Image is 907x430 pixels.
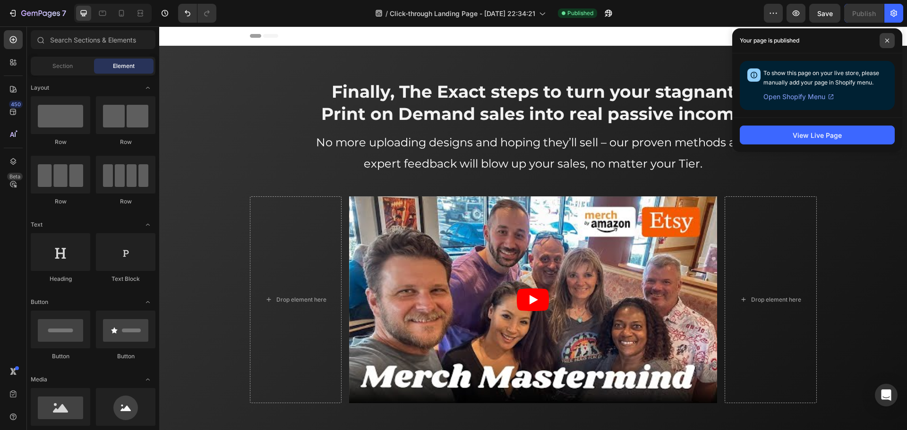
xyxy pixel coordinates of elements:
[117,270,167,277] div: Drop element here
[31,220,43,229] span: Text
[592,270,642,277] div: Drop element here
[567,9,593,17] span: Published
[793,130,842,140] div: View Live Page
[162,55,586,98] span: Finally, The Exact steps to turn your stagnant Print on Demand sales into real passive income
[740,36,799,45] p: Your page is published
[31,298,48,306] span: Button
[31,84,49,92] span: Layout
[140,80,155,95] span: Toggle open
[157,109,591,144] span: No more uploading designs and hoping they’ll sell – our proven methods and expert feedback will b...
[809,4,840,23] button: Save
[96,275,155,283] div: Text Block
[385,8,388,18] span: /
[159,26,907,430] iframe: Design area
[852,8,876,18] div: Publish
[817,9,833,17] span: Save
[178,4,216,23] div: Undo/Redo
[7,173,23,180] div: Beta
[31,375,47,384] span: Media
[763,91,825,102] span: Open Shopify Menu
[31,138,90,146] div: Row
[62,8,66,19] p: 7
[9,101,23,108] div: 450
[31,197,90,206] div: Row
[875,384,898,406] div: Open Intercom Messenger
[96,197,155,206] div: Row
[763,69,879,86] span: To show this page on your live store, please manually add your page in Shopify menu.
[52,62,73,70] span: Section
[31,352,90,361] div: Button
[140,295,155,310] span: Toggle open
[96,352,155,361] div: Button
[844,4,884,23] button: Publish
[4,4,70,23] button: 7
[740,126,895,144] button: View Live Page
[96,138,155,146] div: Row
[113,62,135,70] span: Element
[140,217,155,232] span: Toggle open
[390,8,535,18] span: Click-through Landing Page - [DATE] 22:34:21
[358,262,390,285] button: Play
[31,275,90,283] div: Heading
[140,372,155,387] span: Toggle open
[31,30,155,49] input: Search Sections & Elements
